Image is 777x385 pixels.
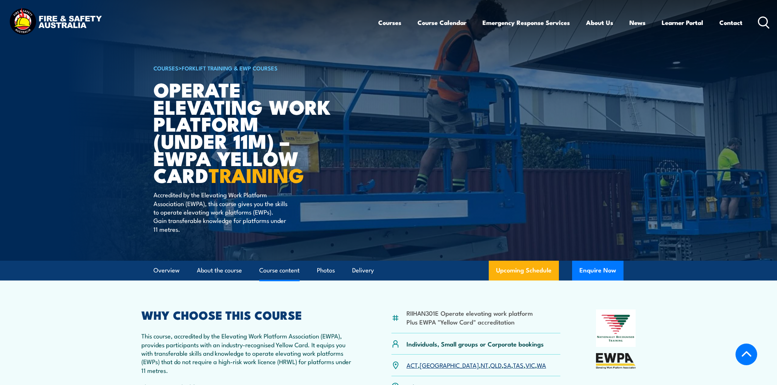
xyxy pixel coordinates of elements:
[489,261,559,280] a: Upcoming Schedule
[490,360,502,369] a: QLD
[596,309,636,347] img: Nationally Recognised Training logo.
[503,360,511,369] a: SA
[662,13,703,32] a: Learner Portal
[418,13,466,32] a: Course Calendar
[537,360,546,369] a: WA
[483,13,570,32] a: Emergency Response Services
[406,360,418,369] a: ACT
[406,318,533,326] li: Plus EWPA "Yellow Card" accreditation
[525,360,535,369] a: VIC
[209,159,304,190] strong: TRAINING
[513,360,524,369] a: TAS
[317,261,335,280] a: Photos
[153,64,178,72] a: COURSES
[572,261,624,280] button: Enquire Now
[481,360,488,369] a: NT
[719,13,742,32] a: Contact
[406,309,533,317] li: RIIHAN301E Operate elevating work platform
[420,360,479,369] a: [GEOGRAPHIC_DATA]
[153,81,335,183] h1: Operate Elevating Work Platform (under 11m) – EWPA Yellow Card
[586,13,613,32] a: About Us
[141,331,356,374] p: This course, accredited by the Elevating Work Platform Association (EWPA), provides participants ...
[259,261,300,280] a: Course content
[153,63,335,72] h6: >
[406,340,544,348] p: Individuals, Small groups or Corporate bookings
[153,261,180,280] a: Overview
[596,353,636,369] img: EWPA
[378,13,401,32] a: Courses
[182,64,278,72] a: Forklift Training & EWP Courses
[141,309,356,320] h2: WHY CHOOSE THIS COURSE
[406,361,546,369] p: , , , , , , ,
[153,190,288,233] p: Accredited by the Elevating Work Platform Association (EWPA), this course gives you the skills to...
[197,261,242,280] a: About the course
[629,13,646,32] a: News
[352,261,374,280] a: Delivery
